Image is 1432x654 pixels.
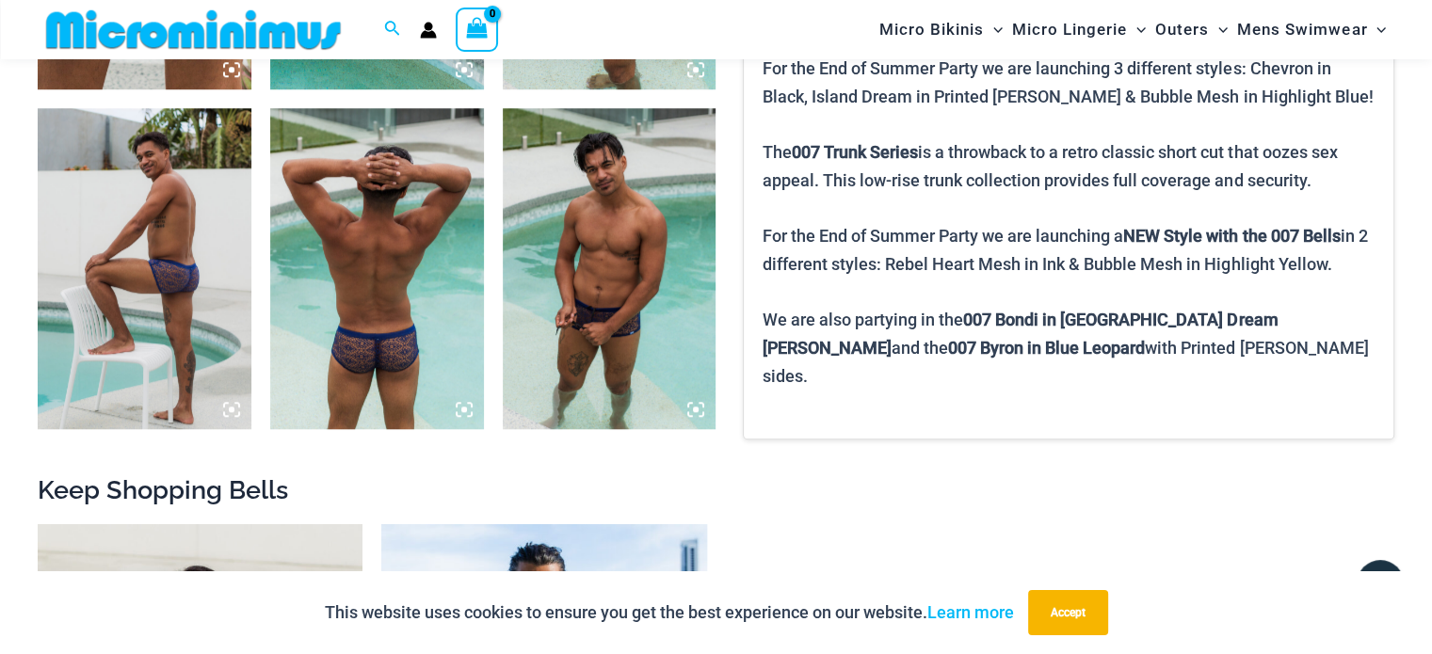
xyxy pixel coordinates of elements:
[879,6,984,54] span: Micro Bikinis
[1028,590,1108,635] button: Accept
[1007,6,1150,54] a: Micro LingerieMenu ToggleMenu Toggle
[1367,6,1386,54] span: Menu Toggle
[875,6,1007,54] a: Micro BikinisMenu ToggleMenu Toggle
[948,338,1145,358] b: 007 Byron in Blue Leopard
[270,108,484,428] img: Bells Ink 007 Trunk
[1123,226,1340,246] b: NEW Style with the 007 Bells
[1012,6,1127,54] span: Micro Lingerie
[39,8,348,51] img: MM SHOP LOGO FLAT
[38,108,251,428] img: Bells Ink 007 Trunk
[984,6,1003,54] span: Menu Toggle
[1209,6,1228,54] span: Menu Toggle
[1127,6,1146,54] span: Menu Toggle
[503,108,716,428] img: Bells Ink 007 Trunk
[1232,6,1391,54] a: Mens SwimwearMenu ToggleMenu Toggle
[763,310,1278,358] b: 007 Bondi in [GEOGRAPHIC_DATA] Dream [PERSON_NAME]
[872,3,1394,56] nav: Site Navigation
[384,18,401,41] a: Search icon link
[456,8,499,51] a: View Shopping Cart, empty
[420,22,437,39] a: Account icon link
[792,142,918,162] b: 007 Trunk Series
[1150,6,1232,54] a: OutersMenu ToggleMenu Toggle
[1155,6,1209,54] span: Outers
[1237,6,1367,54] span: Mens Swimwear
[325,598,1014,627] p: This website uses cookies to ensure you get the best experience on our website.
[927,602,1014,622] a: Learn more
[38,473,1394,506] h2: Keep Shopping Bells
